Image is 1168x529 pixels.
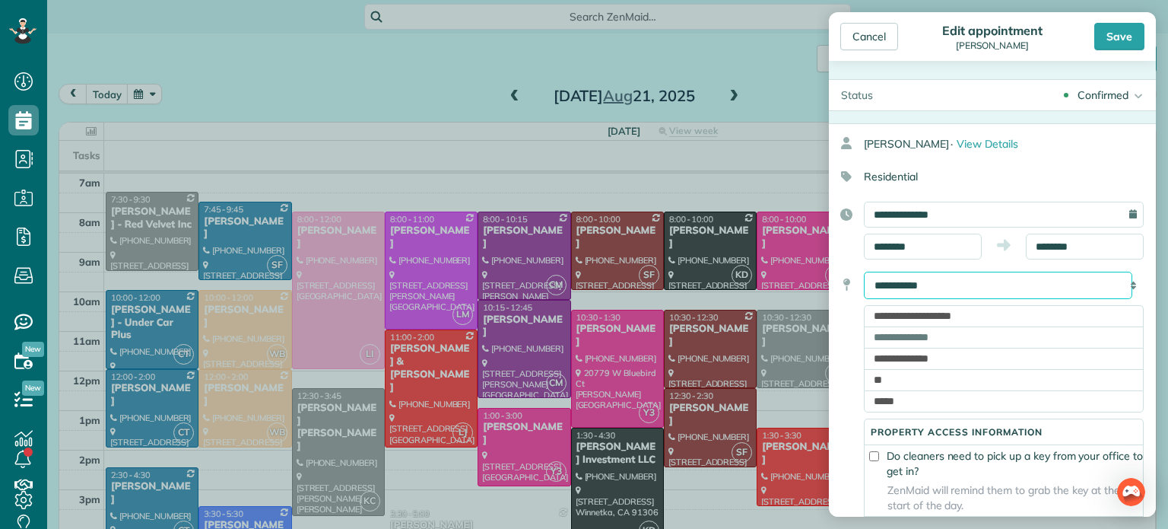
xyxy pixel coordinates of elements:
label: Do cleaners need to pick up a key from your office to get in? [865,448,1143,479]
div: Save [1094,23,1144,50]
div: Cancel [840,23,898,50]
div: [PERSON_NAME] [938,40,1046,51]
span: ZenMaid will remind them to grab the key at the start of the day. [865,483,1143,513]
input: Do cleaners need to pick up a key from your office to get in? [869,451,879,461]
div: Status [829,80,885,110]
h5: Property access information [865,427,1143,437]
div: Residential [829,164,1144,190]
div: Edit appointment [938,23,1046,38]
div: [PERSON_NAME] [864,130,1156,158]
span: View Details [957,137,1018,151]
span: New [22,342,44,357]
div: Confirmed [1078,88,1128,103]
span: New [22,381,44,396]
span: · [951,137,953,151]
